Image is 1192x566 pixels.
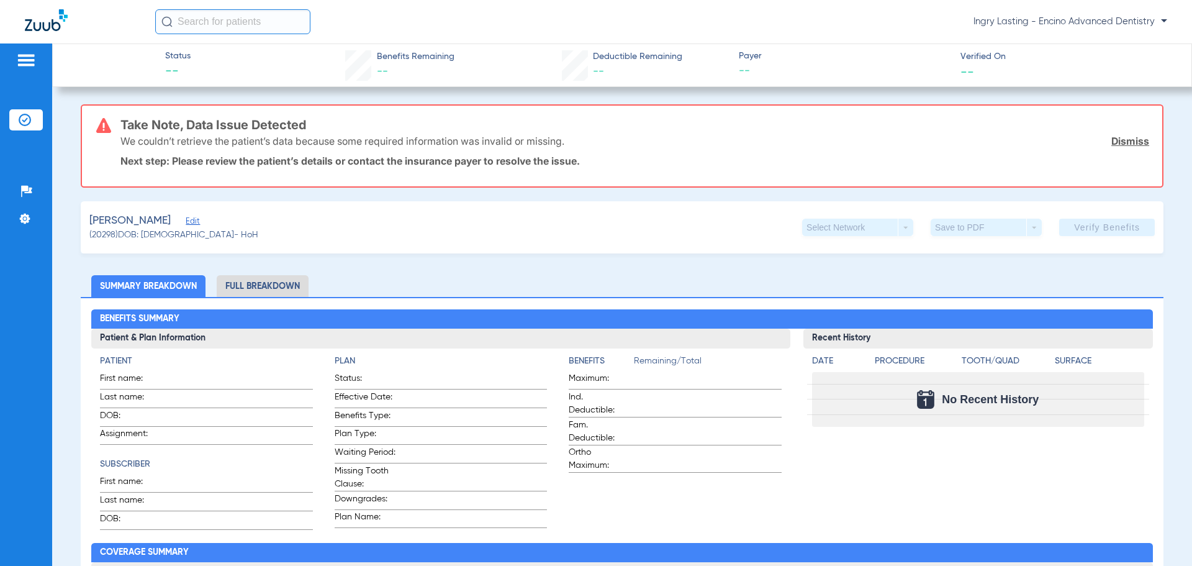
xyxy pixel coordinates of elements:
h4: Procedure [875,355,957,368]
span: Last name: [100,391,161,408]
span: Downgrades: [335,493,395,509]
li: Summary Breakdown [91,275,205,297]
span: Status: [335,372,395,389]
app-breakdown-title: Tooth/Quad [962,355,1050,372]
img: Search Icon [161,16,173,27]
span: -- [960,65,974,78]
img: Calendar [917,390,934,409]
span: Waiting Period: [335,446,395,463]
h4: Subscriber [100,458,312,471]
h3: Patient & Plan Information [91,329,790,349]
p: Next step: Please review the patient’s details or contact the insurance payer to resolve the issue. [120,155,1149,167]
span: Effective Date: [335,391,395,408]
span: DOB: [100,409,161,426]
h4: Surface [1055,355,1144,368]
span: [PERSON_NAME] [89,213,171,229]
img: error-icon [96,118,111,133]
span: First name: [100,475,161,492]
img: Zuub Logo [25,9,68,31]
a: Dismiss [1111,135,1149,147]
img: hamburger-icon [16,53,36,68]
span: Missing Tooth Clause: [335,465,395,491]
span: Benefits Type: [335,409,395,426]
span: -- [593,66,604,77]
span: Ind. Deductible: [569,391,630,417]
app-breakdown-title: Procedure [875,355,957,372]
app-breakdown-title: Surface [1055,355,1144,372]
h4: Tooth/Quad [962,355,1050,368]
span: Deductible Remaining [593,50,682,63]
span: First name: [100,372,161,389]
h2: Benefits Summary [91,309,1152,329]
span: No Recent History [942,393,1039,406]
span: Payer [739,50,950,63]
span: Fam. Deductible: [569,419,630,445]
h4: Patient [100,355,312,368]
span: Assignment: [100,427,161,444]
span: Verified On [960,50,1172,63]
span: Status [165,50,191,63]
span: Edit [186,217,197,229]
span: (20298) DOB: [DEMOGRAPHIC_DATA] - HoH [89,229,258,242]
h4: Plan [335,355,547,368]
span: -- [739,63,950,79]
span: Last name: [100,494,161,511]
li: Full Breakdown [217,275,309,297]
app-breakdown-title: Benefits [569,355,634,372]
span: -- [377,66,388,77]
span: Remaining/Total [634,355,781,372]
h2: Coverage Summary [91,543,1152,563]
h4: Benefits [569,355,634,368]
p: We couldn’t retrieve the patient’s data because some required information was invalid or missing. [120,135,564,147]
span: Benefits Remaining [377,50,454,63]
h3: Take Note, Data Issue Detected [120,119,1149,131]
h4: Date [812,355,864,368]
input: Search for patients [155,9,310,34]
span: Plan Type: [335,427,395,444]
span: Ingry Lasting - Encino Advanced Dentistry [973,16,1167,28]
app-breakdown-title: Date [812,355,864,372]
h3: Recent History [803,329,1153,349]
span: DOB: [100,513,161,529]
span: Plan Name: [335,511,395,527]
span: -- [165,63,191,81]
span: Ortho Maximum: [569,446,630,472]
span: Maximum: [569,372,630,389]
